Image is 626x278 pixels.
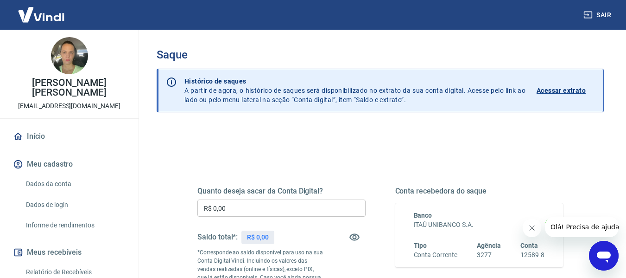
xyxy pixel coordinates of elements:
a: Dados da conta [22,175,127,194]
p: Histórico de saques [184,77,525,86]
p: Acessar extrato [537,86,586,95]
h6: ITAÚ UNIBANCO S.A. [414,220,545,230]
span: Conta [520,242,538,249]
a: Acessar extrato [537,77,596,104]
h3: Saque [157,48,604,61]
a: Informe de rendimentos [22,216,127,235]
p: A partir de agora, o histórico de saques será disponibilizado no extrato da sua conta digital. Ac... [184,77,525,104]
p: [PERSON_NAME] [PERSON_NAME] [7,78,131,97]
p: [EMAIL_ADDRESS][DOMAIN_NAME] [18,101,120,111]
button: Sair [582,6,615,24]
h6: Conta Corrente [414,250,457,260]
button: Meu cadastro [11,154,127,175]
img: Vindi [11,0,71,29]
span: Olá! Precisa de ajuda? [6,6,78,14]
h6: 12589-8 [520,250,544,260]
img: 15d61fe2-2cf3-463f-abb3-188f2b0ad94a.jpeg [51,37,88,74]
h5: Saldo total*: [197,233,238,242]
h6: 3277 [477,250,501,260]
iframe: Mensagem da empresa [545,217,619,237]
h5: Conta recebedora do saque [395,187,563,196]
a: Dados de login [22,195,127,214]
iframe: Fechar mensagem [523,219,541,237]
span: Tipo [414,242,427,249]
button: Meus recebíveis [11,242,127,263]
h5: Quanto deseja sacar da Conta Digital? [197,187,366,196]
span: Banco [414,212,432,219]
iframe: Botão para abrir a janela de mensagens [589,241,619,271]
p: R$ 0,00 [247,233,269,242]
span: Agência [477,242,501,249]
a: Início [11,126,127,147]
